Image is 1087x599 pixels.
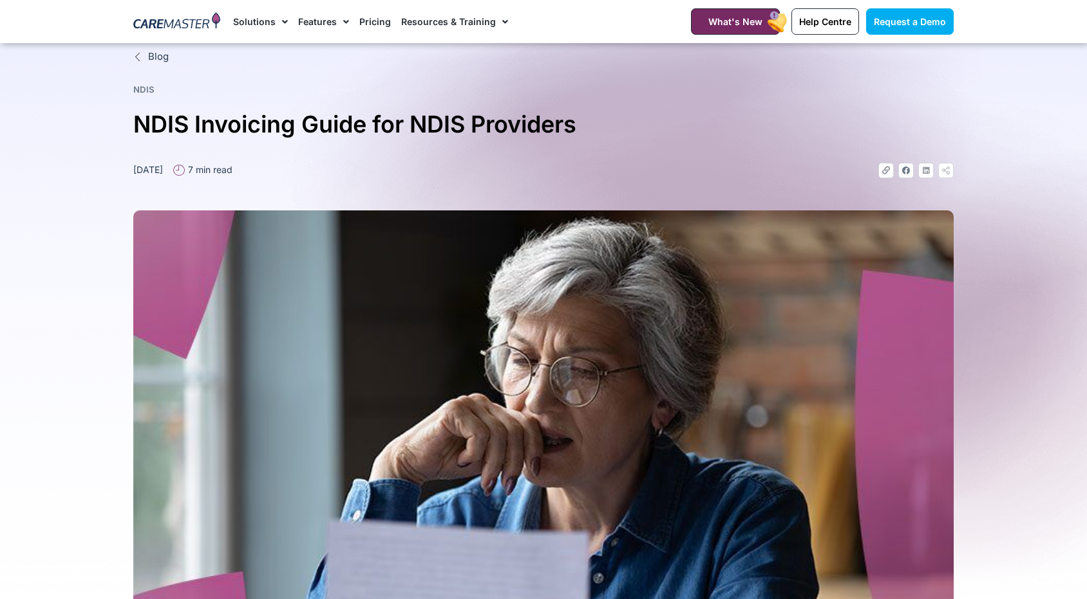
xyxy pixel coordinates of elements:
[185,163,232,176] span: 7 min read
[133,84,155,95] a: NDIS
[133,50,954,64] a: Blog
[145,50,169,64] span: Blog
[799,16,851,27] span: Help Centre
[708,16,762,27] span: What's New
[691,8,780,35] a: What's New
[791,8,859,35] a: Help Centre
[866,8,954,35] a: Request a Demo
[133,106,954,143] h1: NDIS Invoicing Guide for NDIS Providers
[133,164,163,175] time: [DATE]
[133,12,220,32] img: CareMaster Logo
[874,16,946,27] span: Request a Demo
